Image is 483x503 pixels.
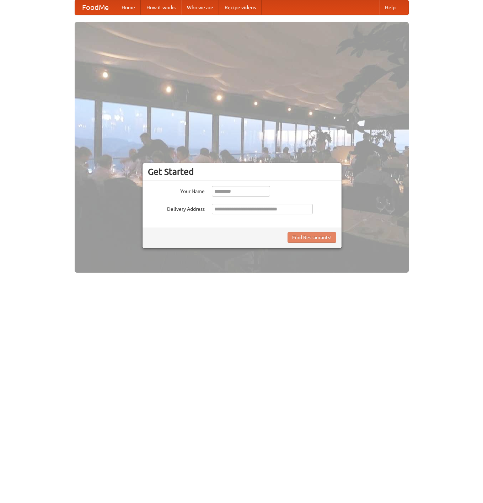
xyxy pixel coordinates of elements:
[148,166,336,177] h3: Get Started
[116,0,141,15] a: Home
[288,232,336,243] button: Find Restaurants!
[181,0,219,15] a: Who we are
[148,186,205,195] label: Your Name
[75,0,116,15] a: FoodMe
[141,0,181,15] a: How it works
[379,0,401,15] a: Help
[219,0,262,15] a: Recipe videos
[148,204,205,213] label: Delivery Address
